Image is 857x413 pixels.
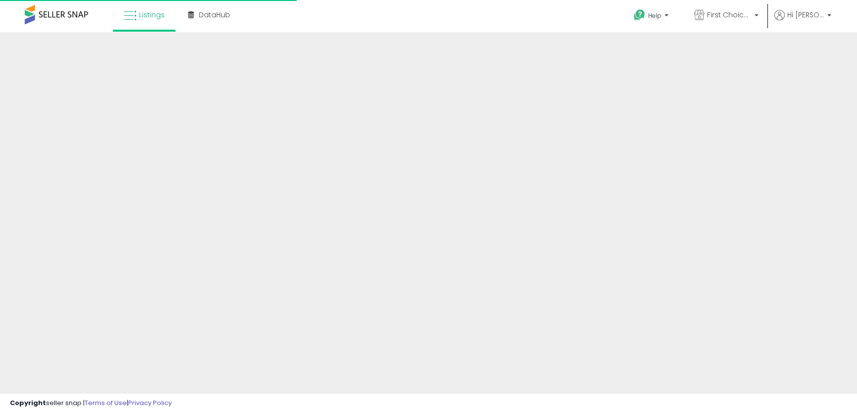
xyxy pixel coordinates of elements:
[10,398,46,408] strong: Copyright
[707,10,752,20] span: First Choice Online
[128,398,172,408] a: Privacy Policy
[10,399,172,408] div: seller snap | |
[787,10,824,20] span: Hi [PERSON_NAME]
[774,10,831,32] a: Hi [PERSON_NAME]
[648,11,662,20] span: Help
[633,9,646,21] i: Get Help
[139,10,165,20] span: Listings
[199,10,230,20] span: DataHub
[626,1,678,32] a: Help
[85,398,127,408] a: Terms of Use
